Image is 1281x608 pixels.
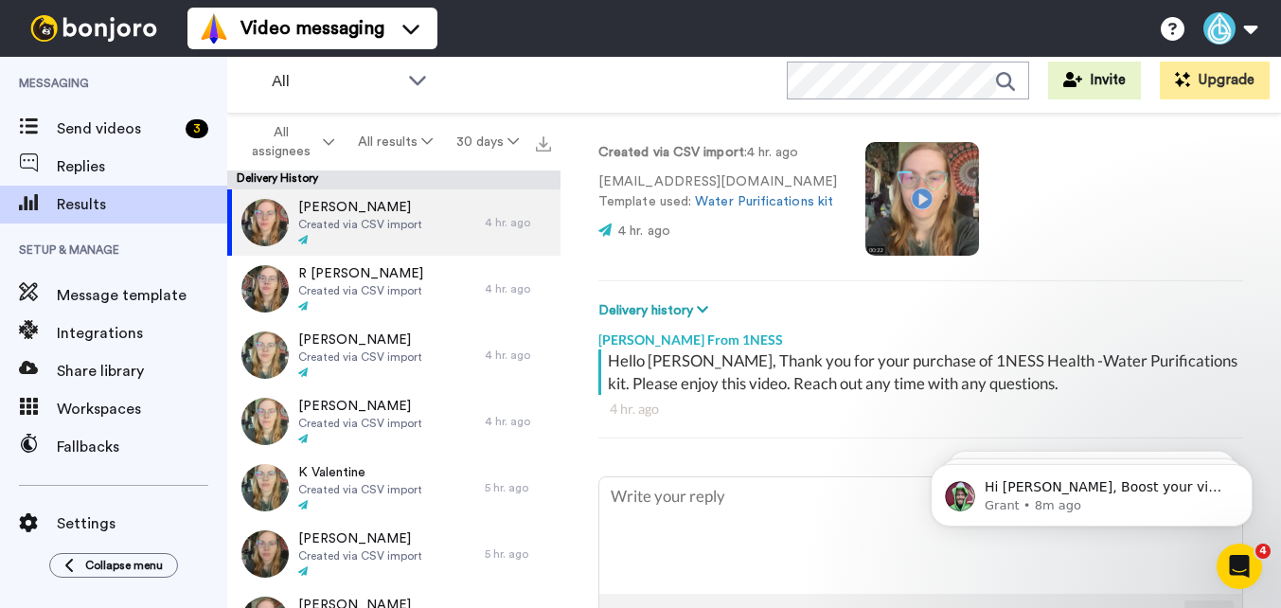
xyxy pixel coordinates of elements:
[485,281,551,296] div: 4 hr. ago
[485,348,551,363] div: 4 hr. ago
[57,193,227,216] span: Results
[23,15,165,42] img: bj-logo-header-white.svg
[57,398,227,420] span: Workspaces
[241,464,289,511] img: 92d8fd04-206b-48e0-9ec9-c85012bcf60b-thumb.jpg
[610,400,1232,419] div: 4 hr. ago
[485,414,551,429] div: 4 hr. ago
[485,546,551,562] div: 5 hr. ago
[298,529,422,548] span: [PERSON_NAME]
[298,331,422,349] span: [PERSON_NAME]
[298,349,422,365] span: Created via CSV import
[199,13,229,44] img: vm-color.svg
[57,284,227,307] span: Message template
[227,388,560,455] a: [PERSON_NAME]Created via CSV import4 hr. ago
[598,172,837,212] p: [EMAIL_ADDRESS][DOMAIN_NAME] Template used:
[298,264,423,283] span: R [PERSON_NAME]
[241,331,289,379] img: ecc25a95-ef73-47d9-8264-21b21e28aa9b-thumb.jpg
[227,189,560,256] a: [PERSON_NAME]Created via CSV import4 hr. ago
[231,116,347,169] button: All assignees
[298,482,422,497] span: Created via CSV import
[444,125,530,159] button: 30 days
[49,553,178,578] button: Collapse menu
[241,265,289,313] img: c7d576f6-0bf3-4e6f-84d7-6c5c70a37ad8-thumb.jpg
[57,360,227,383] span: Share library
[241,199,289,246] img: 8576a8ab-4f1b-4e89-b9dd-d7d6f3a63b19-thumb.jpg
[298,416,422,431] span: Created via CSV import
[242,123,319,161] span: All assignees
[272,70,399,93] span: All
[485,480,551,495] div: 5 hr. ago
[598,143,837,163] p: : 4 hr. ago
[298,217,422,232] span: Created via CSV import
[57,512,227,535] span: Settings
[186,119,208,138] div: 3
[227,322,560,388] a: [PERSON_NAME]Created via CSV import4 hr. ago
[240,15,384,42] span: Video messaging
[598,146,744,159] strong: Created via CSV import
[598,300,714,321] button: Delivery history
[695,195,833,208] a: Water Purifications kit
[241,530,289,578] img: 5bd00f3d-35e1-48e8-9d79-da641818b661-thumb.jpg
[902,424,1281,557] iframe: Intercom notifications message
[347,125,445,159] button: All results
[298,198,422,217] span: [PERSON_NAME]
[85,558,163,573] span: Collapse menu
[227,455,560,521] a: K ValentineCreated via CSV import5 hr. ago
[298,548,422,563] span: Created via CSV import
[227,256,560,322] a: R [PERSON_NAME]Created via CSV import4 hr. ago
[57,117,178,140] span: Send videos
[1160,62,1270,99] button: Upgrade
[608,349,1238,395] div: Hello [PERSON_NAME], Thank you for your purchase of 1NESS Health -Water Purifications kit. Please...
[57,322,227,345] span: Integrations
[1217,544,1262,589] iframe: Intercom live chat
[530,128,557,156] button: Export all results that match these filters now.
[57,436,227,458] span: Fallbacks
[485,215,551,230] div: 4 hr. ago
[57,155,227,178] span: Replies
[1255,544,1271,559] span: 4
[598,321,1243,349] div: [PERSON_NAME] From 1NESS
[298,283,423,298] span: Created via CSV import
[298,397,422,416] span: [PERSON_NAME]
[241,398,289,445] img: 2e96abfb-f8de-4890-86ea-94c8489987fd-thumb.jpg
[227,170,560,189] div: Delivery History
[298,463,422,482] span: K Valentine
[536,136,551,152] img: export.svg
[1048,62,1141,99] button: Invite
[618,224,670,238] span: 4 hr. ago
[227,521,560,587] a: [PERSON_NAME]Created via CSV import5 hr. ago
